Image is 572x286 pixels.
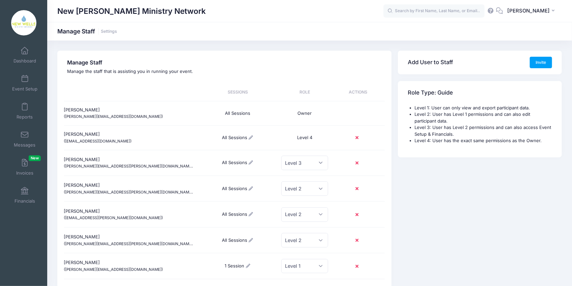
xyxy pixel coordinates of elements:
[11,10,36,35] img: New Wells Ministry Network
[415,124,552,137] li: Level 3: User has Level 2 permissions and can also access Event Setup & Financials.
[503,3,562,19] button: [PERSON_NAME]
[64,267,163,272] small: ([PERSON_NAME][EMAIL_ADDRESS][DOMAIN_NAME])
[9,43,41,67] a: Dashboard
[383,4,485,18] input: Search by First Name, Last Name, or Email...
[198,257,278,275] div: 1 Session
[415,105,552,111] li: Level 1: User can only view and export participant data.
[101,29,117,34] a: Settings
[17,114,33,120] span: Reports
[64,163,195,168] small: ([PERSON_NAME][EMAIL_ADDRESS][PERSON_NAME][DOMAIN_NAME])
[278,84,332,101] div: Role
[14,142,35,148] span: Messages
[64,139,132,144] small: ([EMAIL_ADDRESS][DOMAIN_NAME])
[29,155,41,161] span: New
[67,68,381,75] p: Manage the staff that is assisting you in running your event.
[9,99,41,123] a: Reports
[198,84,278,101] div: Sessions
[13,58,36,64] span: Dashboard
[57,3,206,19] h1: New [PERSON_NAME] Ministry Network
[530,57,552,68] button: Invite
[64,202,198,227] div: [PERSON_NAME]
[64,151,198,175] div: [PERSON_NAME]
[64,177,198,201] div: [PERSON_NAME]
[198,129,278,147] div: All Sessions
[198,180,278,198] div: All Sessions
[9,71,41,95] a: Event Setup
[64,228,198,253] div: [PERSON_NAME]
[198,206,278,223] div: All Sessions
[64,189,195,194] small: ([PERSON_NAME][EMAIL_ADDRESS][PERSON_NAME][DOMAIN_NAME])
[278,129,332,147] div: Level 4
[198,104,278,122] div: All Sessions
[408,83,453,102] h3: Role Type: Guide
[12,86,37,92] span: Event Setup
[9,155,41,179] a: InvoicesNew
[415,137,552,144] li: Level 4: User has the exact same permissions as the Owner.
[9,183,41,207] a: Financials
[415,111,552,124] li: Level 2: User has Level 1 permissions and can also edit participant data.
[9,127,41,151] a: Messages
[332,84,385,101] div: Actions
[408,53,453,72] h3: Add User to Staff
[64,241,195,246] small: ([PERSON_NAME][EMAIL_ADDRESS][PERSON_NAME][DOMAIN_NAME])
[64,254,198,278] div: [PERSON_NAME]
[57,28,117,35] h1: Manage Staff
[507,7,550,15] span: [PERSON_NAME]
[67,59,381,66] h4: Manage Staff
[64,215,163,220] small: ([EMAIL_ADDRESS][PERSON_NAME][DOMAIN_NAME])
[64,114,163,119] small: ([PERSON_NAME][EMAIL_ADDRESS][DOMAIN_NAME])
[16,170,33,176] span: Invoices
[15,198,35,204] span: Financials
[278,104,332,122] div: Owner
[64,126,198,150] div: [PERSON_NAME]
[198,232,278,249] div: All Sessions
[64,101,198,126] div: [PERSON_NAME]
[198,154,278,172] div: All Sessions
